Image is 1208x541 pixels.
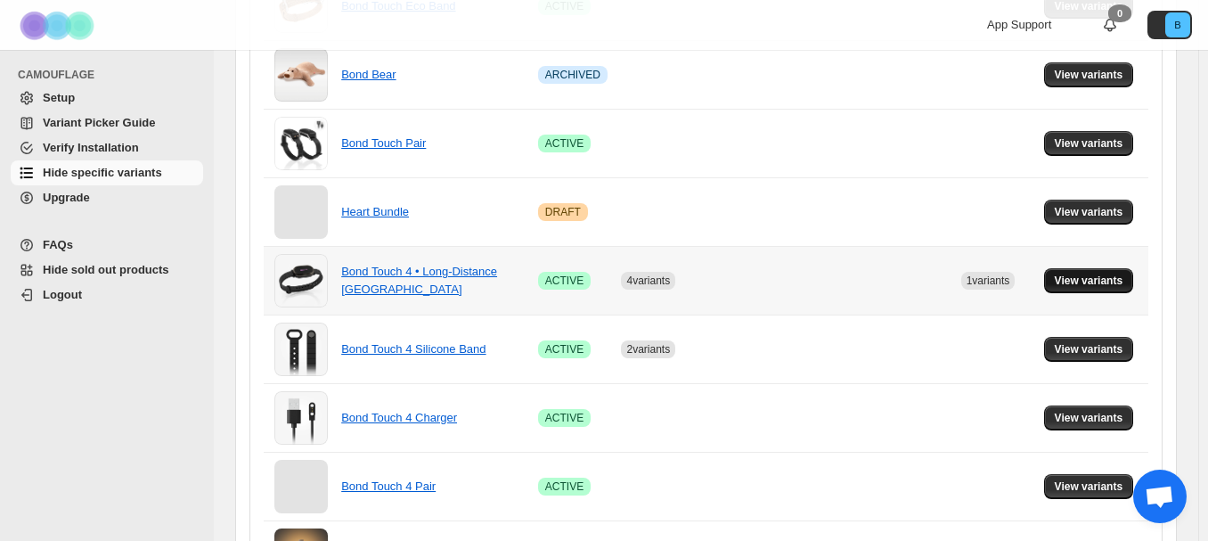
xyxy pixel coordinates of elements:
img: Camouflage [14,1,103,50]
button: View variants [1044,337,1134,362]
a: FAQs [11,233,203,258]
span: 1 variants [967,275,1010,287]
button: View variants [1044,62,1134,87]
span: ACTIVE [545,342,584,357]
text: B [1174,20,1180,30]
button: View variants [1044,474,1134,499]
span: View variants [1055,274,1123,288]
span: 2 variants [626,343,670,356]
span: Hide sold out products [43,263,169,276]
div: 0 [1108,4,1131,22]
span: View variants [1055,342,1123,357]
span: Verify Installation [43,141,139,154]
span: View variants [1055,205,1123,219]
a: Bond Touch 4 Charger [341,411,457,424]
span: CAMOUFLAGE [18,68,205,82]
span: ACTIVE [545,411,584,425]
img: Bond Touch 4 Charger [274,391,328,445]
span: Setup [43,91,75,104]
a: Bond Bear [341,68,396,81]
span: Hide specific variants [43,166,162,179]
span: App Support [987,18,1051,31]
button: View variants [1044,406,1134,430]
span: Logout [43,288,82,301]
button: View variants [1044,268,1134,293]
a: Bond Touch 4 Silicone Band [341,342,486,356]
span: ARCHIVED [545,68,600,82]
a: Bond Touch 4 Pair [341,480,436,493]
a: Hide sold out products [11,258,203,283]
a: 0 [1101,16,1119,34]
span: Avatar with initials B [1165,12,1190,37]
span: ACTIVE [545,274,584,288]
span: ACTIVE [545,136,584,151]
img: Bond Touch Pair [274,117,328,170]
img: Bond Touch 4 Silicone Band [274,323,328,376]
a: Hide specific variants [11,160,203,185]
a: Heart Bundle [341,205,409,218]
span: View variants [1055,68,1123,82]
a: Setup [11,86,203,111]
a: Verify Installation [11,135,203,160]
a: Logout [11,283,203,307]
a: Bond Touch Pair [341,136,426,150]
span: Variant Picker Guide [43,116,155,129]
button: View variants [1044,200,1134,225]
span: DRAFT [545,205,581,219]
button: View variants [1044,131,1134,156]
div: Open chat [1133,470,1187,523]
span: View variants [1055,480,1123,494]
span: FAQs [43,238,73,251]
button: Avatar with initials B [1147,11,1192,39]
span: View variants [1055,136,1123,151]
span: ACTIVE [545,480,584,494]
span: View variants [1055,411,1123,425]
a: Bond Touch 4 • Long-Distance [GEOGRAPHIC_DATA] [341,265,497,296]
a: Variant Picker Guide [11,111,203,135]
img: Bond Touch 4 • Long-Distance Bracelet [274,254,328,307]
a: Upgrade [11,185,203,210]
span: 4 variants [626,275,670,287]
span: Upgrade [43,191,90,204]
